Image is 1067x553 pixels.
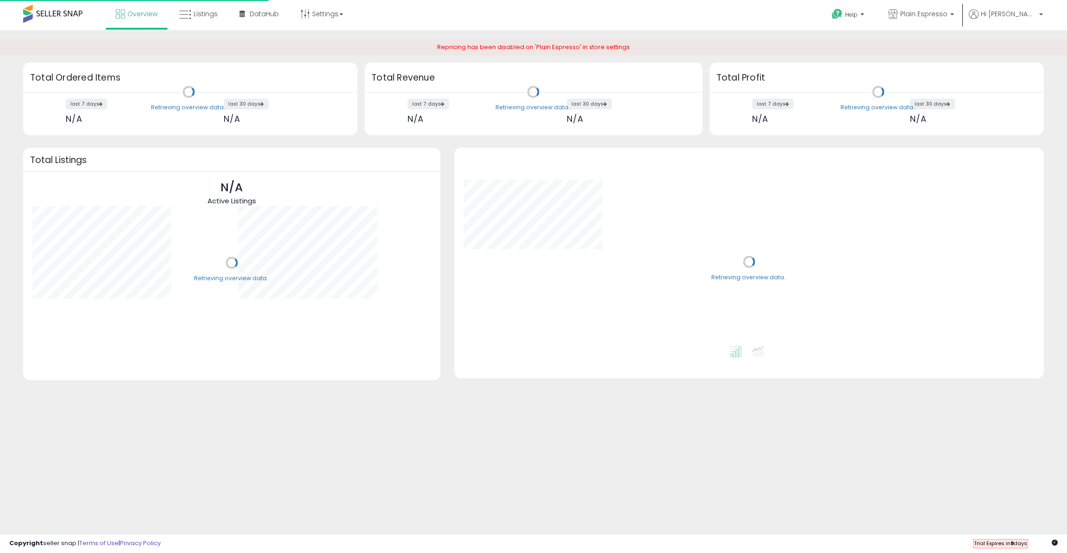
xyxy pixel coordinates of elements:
div: Retrieving overview data.. [496,103,571,112]
span: DataHub [250,9,279,19]
span: Hi [PERSON_NAME] [981,9,1036,19]
div: Retrieving overview data.. [151,103,226,112]
span: Repricing has been disabled on 'Plain Espresso' in store settings [437,43,630,51]
div: Retrieving overview data.. [711,273,787,282]
span: Plain Espresso [900,9,948,19]
span: Overview [127,9,157,19]
span: Help [845,11,858,19]
span: Listings [194,9,218,19]
a: Hi [PERSON_NAME] [969,9,1043,30]
div: Retrieving overview data.. [841,103,916,112]
div: Retrieving overview data.. [194,274,270,283]
a: Help [824,1,873,30]
i: Get Help [831,8,843,20]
